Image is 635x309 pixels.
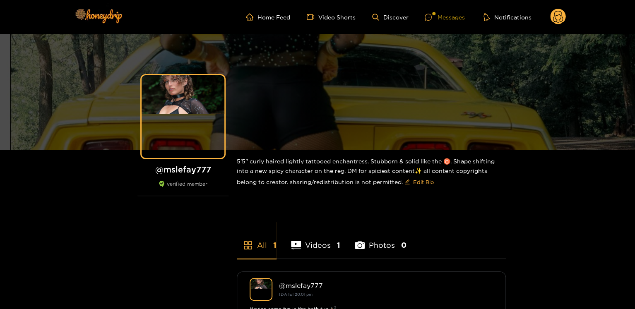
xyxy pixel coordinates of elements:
[237,150,506,195] div: 5'5" curly haired lightly tattooed enchantress. Stubborn & solid like the ♉️. Shape shifting into...
[307,13,318,21] span: video-camera
[273,240,277,250] span: 1
[404,179,410,185] span: edit
[246,13,257,21] span: home
[401,240,406,250] span: 0
[355,221,406,259] li: Photos
[291,221,340,259] li: Videos
[279,292,313,297] small: [DATE] 20:01 pm
[425,12,464,22] div: Messages
[279,282,493,289] div: @ mslefay777
[243,240,253,250] span: appstore
[307,13,356,21] a: Video Shorts
[137,164,229,175] h1: @ mslefay777
[250,278,272,301] img: mslefay777
[137,181,229,196] div: verified member
[237,221,277,259] li: All
[481,13,534,21] button: Notifications
[246,13,290,21] a: Home Feed
[403,175,435,189] button: editEdit Bio
[372,14,408,21] a: Discover
[413,178,434,186] span: Edit Bio
[337,240,340,250] span: 1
